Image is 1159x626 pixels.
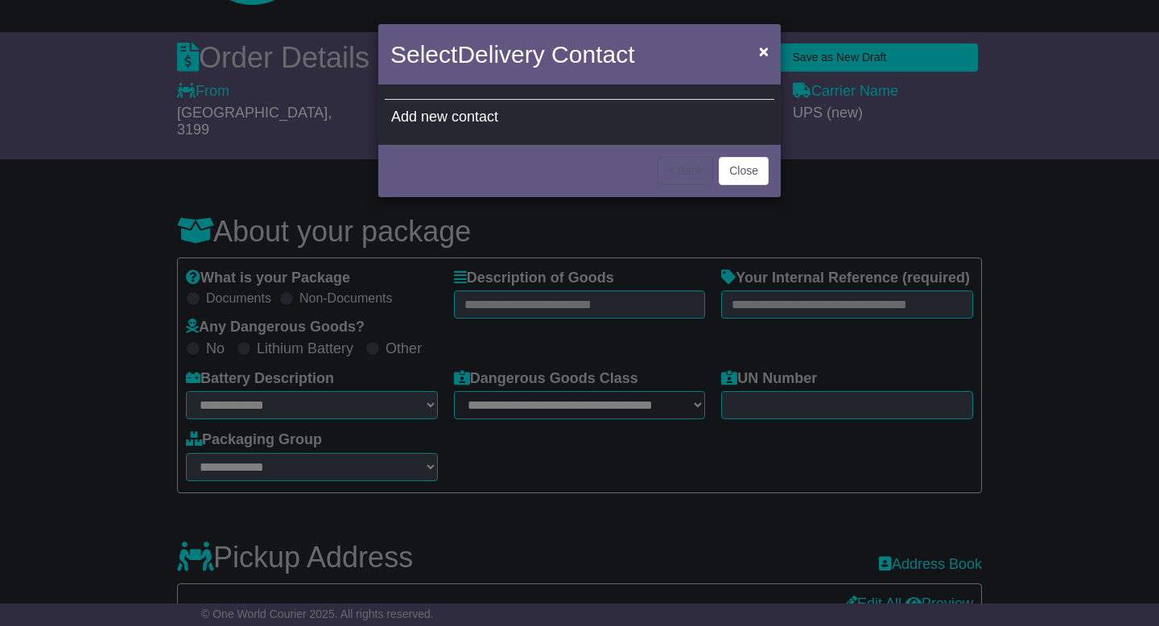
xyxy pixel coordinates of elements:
[658,157,713,185] button: < Back
[719,157,769,185] button: Close
[390,36,634,72] h4: Select
[759,42,769,60] span: ×
[391,109,498,125] span: Add new contact
[751,35,777,68] button: Close
[457,41,544,68] span: Delivery
[551,41,634,68] span: Contact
